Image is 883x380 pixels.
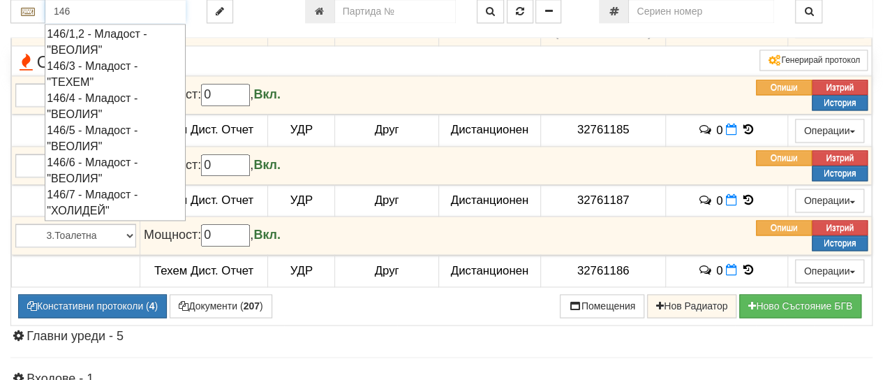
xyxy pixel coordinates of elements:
b: Вкл. [253,228,281,242]
td: Друг [335,184,438,217]
button: Опиши [756,220,812,235]
span: История на забележките [698,263,716,277]
span: История на забележките [698,193,716,207]
span: 0 [716,193,722,207]
button: Изтрий [812,150,868,166]
button: История [812,166,868,181]
span: 32761186 [577,264,630,277]
span: История на показанията [741,263,756,277]
span: Техем Дист. Отчет [154,193,253,207]
div: 146/1,2 - Младост - "ВЕОЛИЯ" [47,26,184,58]
button: Операции [795,119,865,142]
button: Помещения [560,294,645,318]
button: Изтрий [812,80,868,95]
button: Операции [795,189,865,212]
span: 32761185 [577,123,630,136]
div: 146/6 - Младост - "ВЕОЛИЯ" [47,154,184,187]
td: УДР [268,184,335,217]
td: Дистанционен [438,184,540,217]
span: 0 [716,264,722,277]
span: Мощност: , [144,228,281,242]
span: 32761187 [577,193,630,207]
button: Новo Състояние БГВ [739,294,861,318]
div: 146/7 - Младост - "ХОЛИДЕЙ" [47,187,184,219]
button: Опиши [756,150,812,166]
button: Операции [795,259,865,283]
b: Вкл. [253,158,281,172]
button: Генерирай протокол [759,50,868,71]
td: УДР [268,255,335,287]
h4: Главни уреди - 5 [10,329,873,343]
span: История на показанията [741,123,756,136]
span: 0 [716,123,722,136]
button: История [812,95,868,110]
b: 207 [244,300,260,312]
b: Вкл. [253,87,281,101]
button: Нов Радиатор [647,294,736,318]
button: Констативни протоколи (4) [18,294,167,318]
span: Мощност: , [144,158,281,172]
button: История [812,235,868,251]
button: Документи (207) [170,294,272,318]
span: Отопление [15,53,123,71]
button: Опиши [756,80,812,95]
i: Нов Отчет към 29/08/2025 [726,124,737,136]
div: 146/5 - Младост - "ВЕОЛИЯ" [47,122,184,154]
td: Друг [335,255,438,287]
i: Нов Отчет към 29/08/2025 [726,194,737,206]
i: Нов Отчет към 29/08/2025 [726,264,737,276]
div: 146/3 - Младост - "ТЕХЕМ" [47,58,184,90]
span: Мощност: , [144,87,281,101]
span: История на забележките [698,123,716,136]
td: Дистанционен [438,255,540,287]
span: Техем Дист. Отчет [154,123,253,136]
span: История на показанията [741,193,756,207]
b: 4 [149,300,155,312]
span: Техем Дист. Отчет [154,264,253,277]
div: 146/4 - Младост - "ВЕОЛИЯ" [47,90,184,122]
td: Дистанционен [438,114,540,146]
td: УДР [268,114,335,146]
button: Изтрий [812,220,868,235]
td: Друг [335,114,438,146]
